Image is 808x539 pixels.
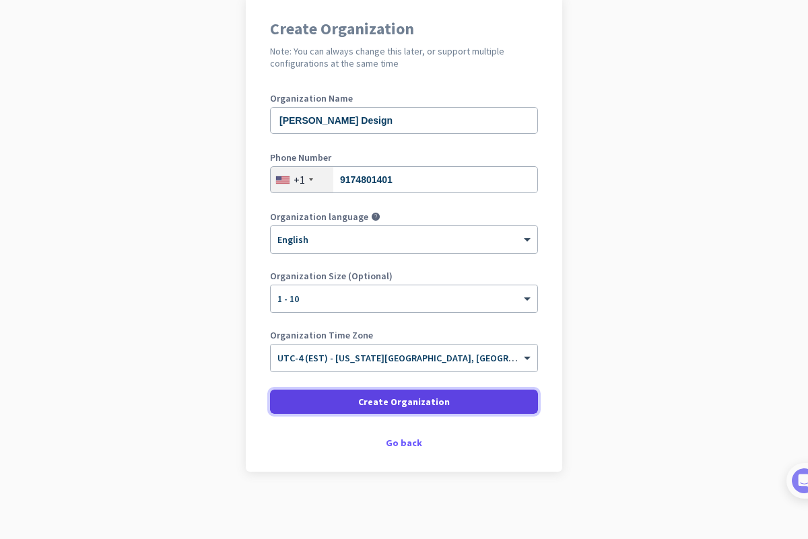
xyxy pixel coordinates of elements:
[270,107,538,134] input: What is the name of your organization?
[270,390,538,414] button: Create Organization
[371,212,380,221] i: help
[270,438,538,447] div: Go back
[294,173,305,186] div: +1
[270,212,368,221] label: Organization language
[270,21,538,37] h1: Create Organization
[270,153,538,162] label: Phone Number
[270,94,538,103] label: Organization Name
[270,45,538,69] h2: Note: You can always change this later, or support multiple configurations at the same time
[270,166,538,193] input: 201-555-0123
[270,330,538,340] label: Organization Time Zone
[270,271,538,281] label: Organization Size (Optional)
[358,395,450,408] span: Create Organization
